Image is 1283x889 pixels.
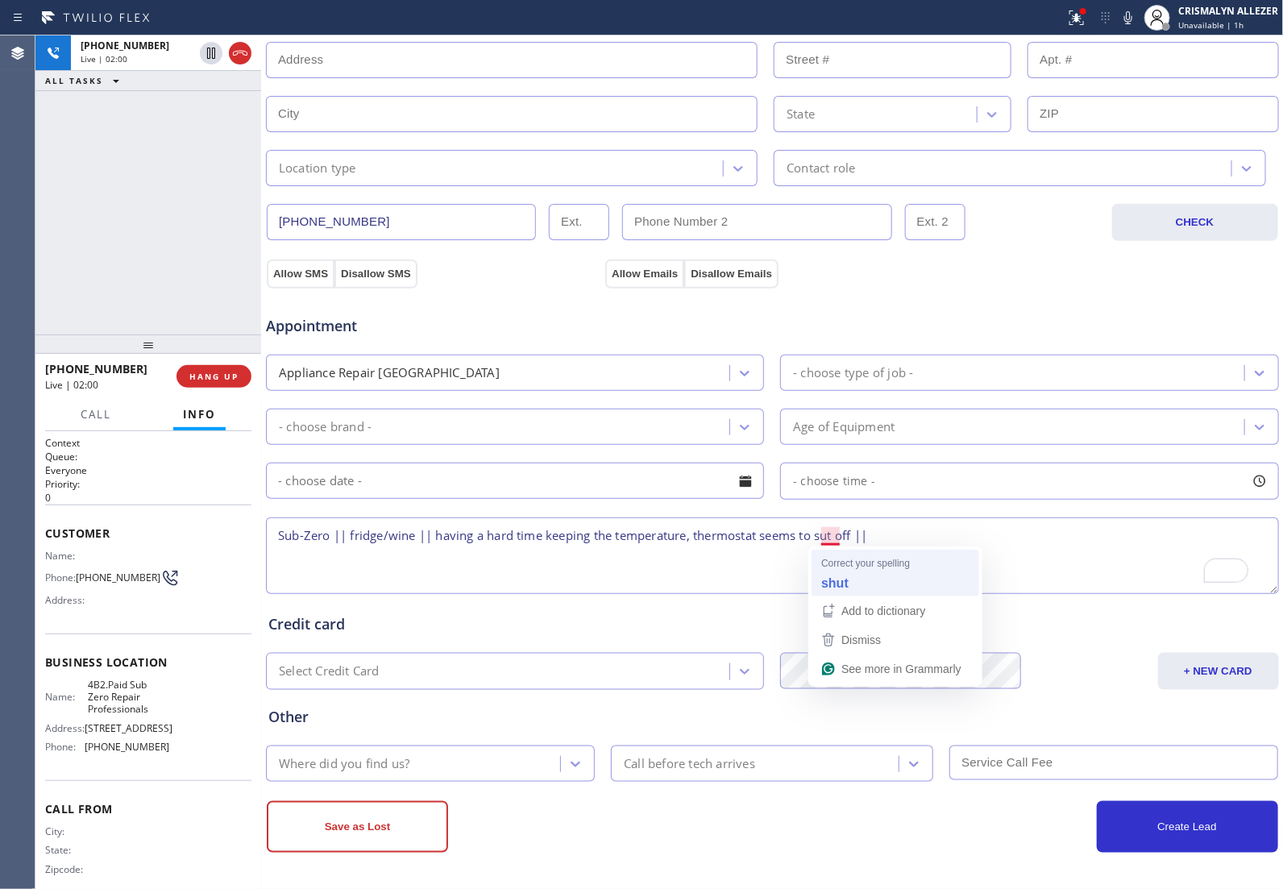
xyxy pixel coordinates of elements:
[684,260,779,289] button: Disallow Emails
[45,801,251,816] span: Call From
[605,260,684,289] button: Allow Emails
[88,679,168,716] span: 4B2.Paid Sub Zero Repair Professionals
[624,754,755,773] div: Call before tech arrives
[45,594,88,606] span: Address:
[81,53,127,64] span: Live | 02:00
[1028,96,1278,132] input: ZIP
[200,42,222,64] button: Hold Customer
[268,706,1277,728] div: Other
[949,746,1278,780] input: Service Call Fee
[45,722,85,734] span: Address:
[266,463,764,499] input: - choose date -
[266,96,758,132] input: City
[45,491,251,505] p: 0
[85,741,169,753] span: [PHONE_NUMBER]
[45,844,88,856] span: State:
[267,204,536,240] input: Phone Number
[267,801,448,853] button: Save as Lost
[45,378,98,392] span: Live | 02:00
[1112,204,1278,241] button: CHECK
[176,365,251,388] button: HANG UP
[45,691,88,703] span: Name:
[45,75,103,86] span: ALL TASKS
[45,571,76,584] span: Phone:
[787,105,815,123] div: State
[1117,6,1140,29] button: Mute
[266,315,601,337] span: Appointment
[45,550,88,562] span: Name:
[267,260,334,289] button: Allow SMS
[266,517,1279,594] textarea: To enrich screen reader interactions, please activate Accessibility in Grammarly extension settings
[45,436,251,450] h1: Context
[45,863,88,875] span: Zipcode:
[45,825,88,837] span: City:
[774,42,1011,78] input: Street #
[793,417,895,436] div: Age of Equipment
[45,477,251,491] h2: Priority:
[787,159,855,177] div: Contact role
[279,159,356,177] div: Location type
[266,42,758,78] input: Address
[1158,653,1279,690] button: + NEW CARD
[81,39,169,52] span: [PHONE_NUMBER]
[45,463,251,477] p: Everyone
[173,399,226,430] button: Info
[189,371,239,382] span: HANG UP
[1097,801,1278,853] button: Create Lead
[76,571,160,584] span: [PHONE_NUMBER]
[183,407,216,422] span: Info
[279,663,380,681] div: Select Credit Card
[35,71,135,90] button: ALL TASKS
[45,361,147,376] span: [PHONE_NUMBER]
[45,654,251,670] span: Business location
[1178,4,1278,18] div: CRISMALYN ALLEZER
[622,204,891,240] input: Phone Number 2
[45,526,251,541] span: Customer
[279,754,409,773] div: Where did you find us?
[334,260,417,289] button: Disallow SMS
[793,363,913,382] div: - choose type of job -
[85,722,172,734] span: [STREET_ADDRESS]
[905,204,965,240] input: Ext. 2
[279,363,500,382] div: Appliance Repair [GEOGRAPHIC_DATA]
[549,204,609,240] input: Ext.
[81,407,111,422] span: Call
[1178,19,1244,31] span: Unavailable | 1h
[279,417,372,436] div: - choose brand -
[268,613,1277,635] div: Credit card
[45,450,251,463] h2: Queue:
[71,399,121,430] button: Call
[45,741,85,753] span: Phone:
[229,42,251,64] button: Hang up
[793,473,875,488] span: - choose time -
[1028,42,1278,78] input: Apt. #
